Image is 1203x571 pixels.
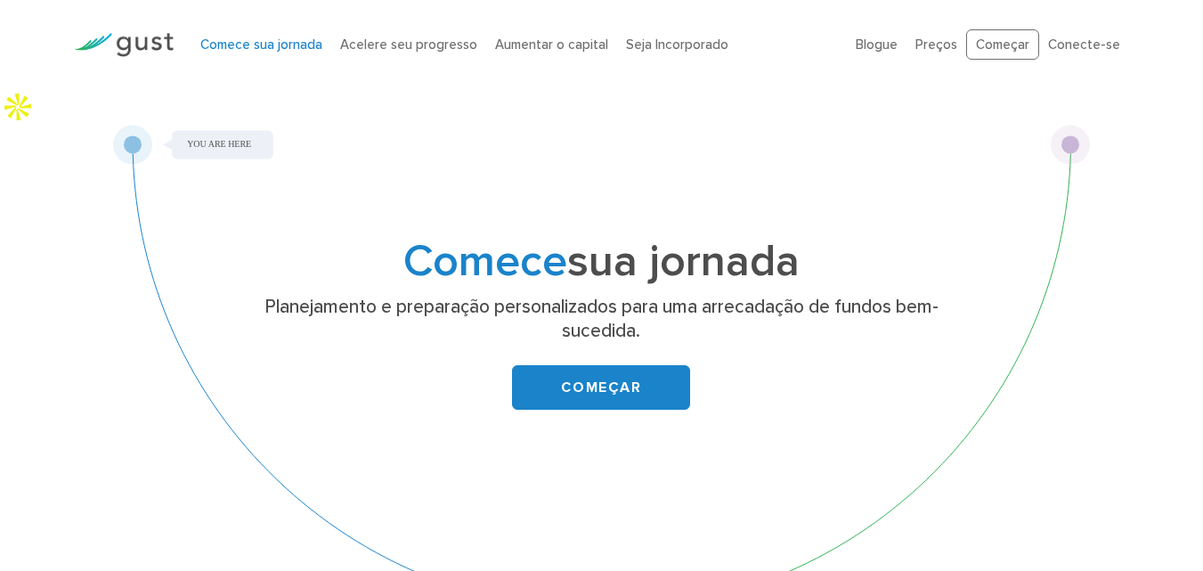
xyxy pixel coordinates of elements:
[264,296,939,343] font: Planejamento e preparação personalizados para uma arrecadação de fundos bem-sucedida.
[856,37,898,53] a: Blogue
[512,365,690,410] a: COMEÇAR
[403,235,567,288] font: Comece
[74,33,174,57] img: Logotipo da Gust
[976,37,1029,53] font: Começar
[495,37,608,53] a: Aumentar o capital
[626,37,728,53] a: Seja Incorporado
[340,37,477,53] a: Acelere seu progresso
[1048,37,1120,53] a: Conecte-se
[966,29,1039,61] a: Começar
[567,235,800,288] font: sua jornada
[200,37,322,53] a: Comece sua jornada
[561,379,641,396] font: COMEÇAR
[915,37,957,53] a: Preços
